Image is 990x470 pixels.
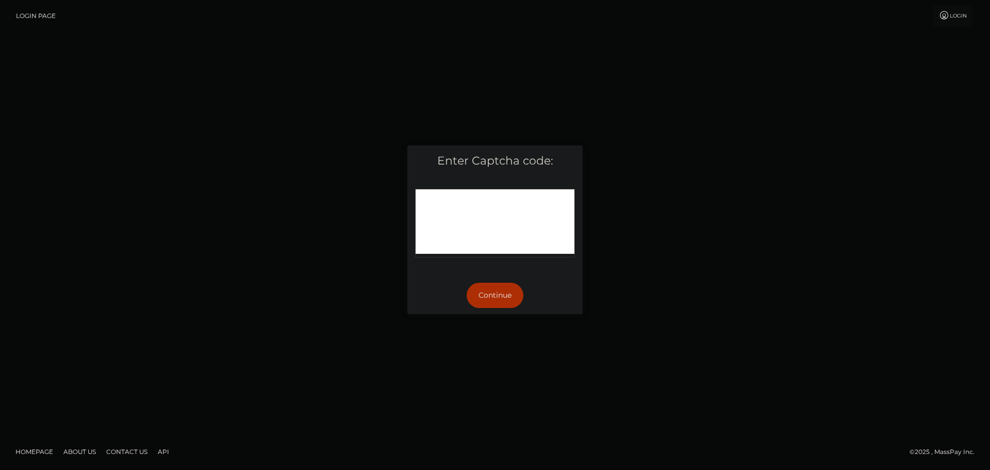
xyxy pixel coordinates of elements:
div: © 2025 , MassPay Inc. [910,446,982,458]
a: Login [933,5,972,27]
button: Continue [467,283,523,308]
a: Contact Us [102,444,152,460]
h5: Enter Captcha code: [415,153,575,169]
a: API [154,444,173,460]
div: Captcha widget loading... [415,189,575,257]
a: Login Page [16,5,56,27]
a: About Us [59,444,100,460]
a: Homepage [11,444,57,460]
